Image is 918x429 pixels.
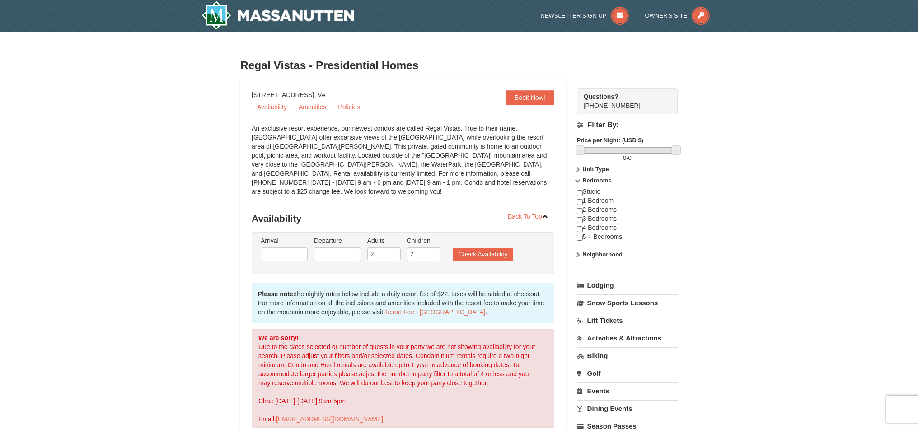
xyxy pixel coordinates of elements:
[383,308,485,316] a: Resort Fee | [GEOGRAPHIC_DATA]
[240,56,678,75] h3: Regal Vistas - Presidential Homes
[628,154,631,161] span: 0
[577,187,678,250] div: Studio 1 Bedroom 2 Bedrooms 3 Bedrooms 4 Bedrooms 5 + Bedrooms
[582,166,609,173] strong: Unit Type
[577,137,643,144] strong: Price per Night: (USD $)
[293,100,332,114] a: Amenities
[252,100,292,114] a: Availability
[258,334,299,341] strong: We are sorry!
[577,277,678,294] a: Lodging
[201,1,354,30] img: Massanutten Resort Logo
[584,92,661,109] span: [PHONE_NUMBER]
[367,236,401,245] label: Adults
[577,330,678,346] a: Activities & Attractions
[252,329,554,428] div: Due to the dates selected or number of guests in your party we are not showing availability for y...
[333,100,365,114] a: Policies
[258,290,295,298] strong: Please note:
[645,12,710,19] a: Owner's Site
[261,236,308,245] label: Arrival
[502,210,554,223] a: Back To Top
[577,382,678,399] a: Events
[314,236,361,245] label: Departure
[577,347,678,364] a: Biking
[577,312,678,329] a: Lift Tickets
[577,365,678,382] a: Golf
[577,400,678,417] a: Dining Events
[252,210,554,228] h3: Availability
[407,236,440,245] label: Children
[645,12,688,19] span: Owner's Site
[577,294,678,311] a: Snow Sports Lessons
[541,12,629,19] a: Newsletter Sign Up
[582,177,611,184] strong: Bedrooms
[577,154,678,163] label: -
[453,248,513,261] button: Check Availability
[582,251,623,258] strong: Neighborhood
[584,93,618,100] strong: Questions?
[276,415,383,423] a: [EMAIL_ADDRESS][DOMAIN_NAME]
[577,121,678,129] h4: Filter By:
[506,90,554,105] a: Book Now!
[541,12,607,19] span: Newsletter Sign Up
[252,283,554,323] div: the nightly rates below include a daily resort fee of $22, taxes will be added at checkout. For m...
[201,1,354,30] a: Massanutten Resort
[252,124,554,205] div: An exclusive resort experience, our newest condos are called Regal Vistas. True to their name, [G...
[623,154,626,161] span: 0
